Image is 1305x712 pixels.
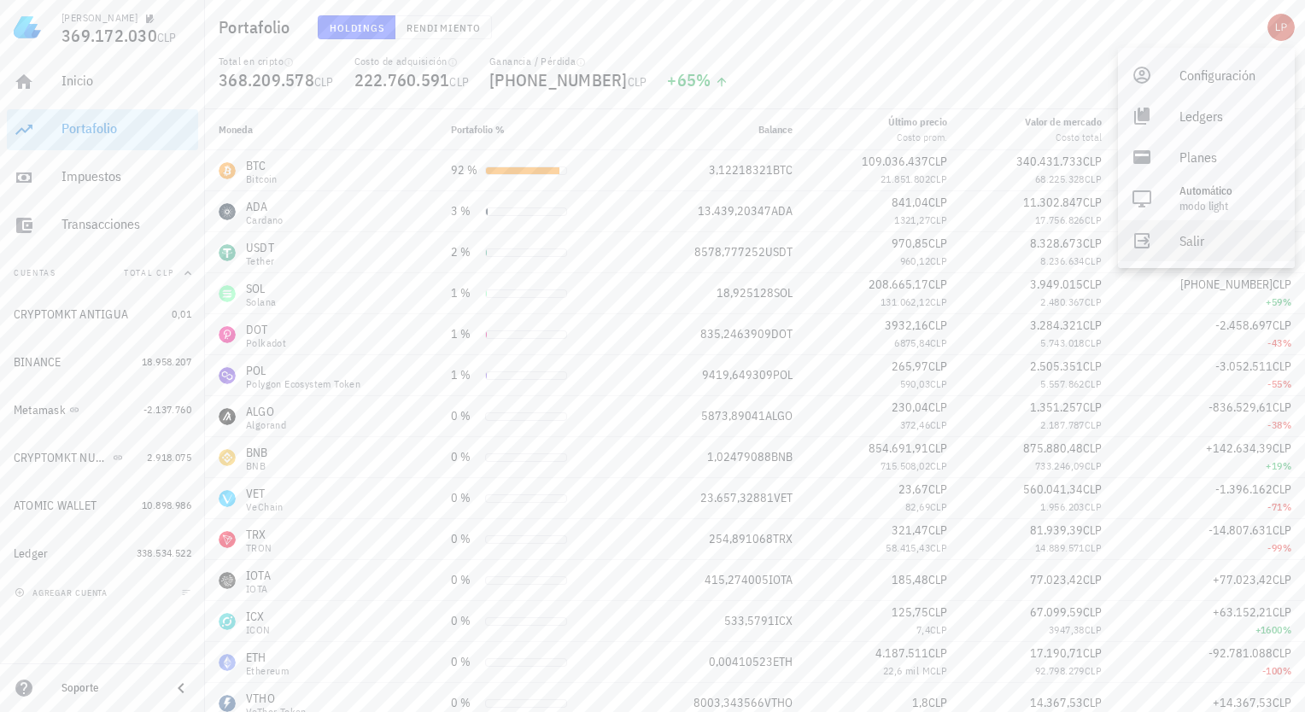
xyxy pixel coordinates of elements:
[775,613,793,628] span: ICX
[61,216,191,232] div: Transacciones
[1083,441,1102,456] span: CLP
[1283,459,1291,472] span: %
[1283,295,1291,308] span: %
[883,664,930,677] span: 22,6 mil M
[1179,58,1281,92] div: Configuración
[451,161,478,179] div: 92 %
[1083,604,1102,620] span: CLP
[1267,14,1295,41] div: avatar
[1040,418,1085,431] span: 2.187.787
[451,407,478,425] div: 0 %
[1083,572,1102,587] span: CLP
[1016,154,1083,169] span: 340.431.733
[892,236,928,251] span: 970,85
[1283,664,1291,677] span: %
[912,695,928,710] span: 1,8
[1208,645,1273,661] span: -92.781.088
[246,666,289,676] div: Ethereum
[246,649,289,666] div: ETH
[1208,522,1273,538] span: -14.807.631
[930,295,947,308] span: CLP
[928,645,947,661] span: CLP
[1273,645,1291,661] span: CLP
[329,21,385,34] span: Holdings
[318,15,396,39] button: Holdings
[928,572,947,587] span: CLP
[437,109,634,150] th: Portafolio %: Sin ordenar. Pulse para ordenar de forma ascendente.
[61,73,191,89] div: Inicio
[219,203,236,220] div: ADA-icon
[892,572,928,587] span: 185,48
[1129,662,1291,680] div: -100
[1129,540,1291,557] div: -99
[61,120,191,137] div: Portafolio
[1273,318,1291,333] span: CLP
[1115,109,1305,150] th: Ganancia / Pérdida: Sin ordenar. Pulse para ordenar de forma ascendente.
[1273,572,1291,587] span: CLP
[219,613,236,630] div: ICX-icon
[246,174,278,184] div: Bitcoin
[928,318,947,333] span: CLP
[451,694,478,712] div: 0 %
[1085,418,1102,431] span: CLP
[451,489,478,507] div: 0 %
[451,325,478,343] div: 1 %
[1273,522,1291,538] span: CLP
[1179,224,1281,258] div: Salir
[449,74,469,90] span: CLP
[1085,172,1102,185] span: CLP
[1040,254,1085,267] span: 8.236.634
[892,522,928,538] span: 321,47
[219,695,236,712] div: VTHO-icon
[219,244,236,261] div: USDT-icon
[930,336,947,349] span: CLP
[930,664,947,677] span: CLP
[1085,459,1102,472] span: CLP
[7,389,198,430] a: Metamask -2.137.760
[773,654,793,669] span: ETH
[1206,441,1273,456] span: +142.634,39
[142,355,191,368] span: 18.958.207
[246,625,271,635] div: ICON
[451,366,478,384] div: 1 %
[1030,236,1083,251] span: 8.328.673
[395,15,492,39] button: Rendimiento
[771,203,793,219] span: ADA
[702,367,773,382] span: 9419,649309
[930,213,947,226] span: CLP
[700,326,771,341] span: 835,2463909
[1030,604,1083,620] span: 67.099,59
[7,437,198,478] a: CRYPTOMKT NUEVA 2.918.075
[1030,572,1083,587] span: 77.023,42
[764,695,793,710] span: VTHO
[219,285,236,302] div: SOL-icon
[1085,336,1102,349] span: CLP
[928,522,947,538] span: CLP
[157,30,177,45] span: CLP
[219,123,253,136] span: Moneda
[314,74,334,90] span: CLP
[1085,500,1102,513] span: CLP
[765,408,793,423] span: ALGO
[1129,622,1291,639] div: +1600
[246,502,284,512] div: VeChain
[928,441,947,456] span: CLP
[451,612,478,630] div: 0 %
[709,654,773,669] span: 0,00410523
[61,681,157,695] div: Soporte
[930,459,947,472] span: CLP
[1129,335,1291,352] div: -43
[1035,541,1085,554] span: 14.889.571
[1083,522,1102,538] span: CLP
[774,285,793,301] span: SOL
[354,68,450,91] span: 222.760.591
[717,285,774,301] span: 18,925128
[451,571,478,589] div: 0 %
[1035,664,1085,677] span: 92.798.279
[1083,277,1102,292] span: CLP
[246,485,284,502] div: VET
[700,490,774,505] span: 23.657,32881
[246,403,286,420] div: ALGO
[246,420,286,430] div: Algorand
[451,243,478,261] div: 2 %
